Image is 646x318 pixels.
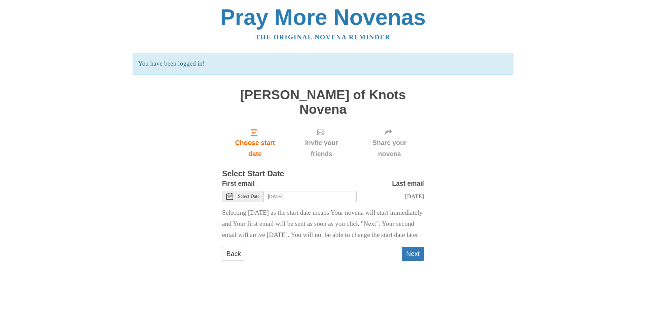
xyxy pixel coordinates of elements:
[222,170,424,178] h3: Select Start Date
[405,193,424,200] span: [DATE]
[222,123,288,163] a: Choose start date
[288,123,355,163] div: Click "Next" to confirm your start date first.
[355,123,424,163] div: Click "Next" to confirm your start date first.
[222,88,424,116] h1: [PERSON_NAME] of Knots Novena
[295,137,348,160] span: Invite your friends
[238,194,259,199] span: Select Date
[222,207,424,241] p: Selecting [DATE] as the start date means Your novena will start immediately and Your first email ...
[220,5,426,30] a: Pray More Novenas
[402,247,424,261] button: Next
[256,34,391,41] a: The original novena reminder
[222,178,255,189] label: First email
[133,53,513,75] p: You have been logged in!
[362,137,417,160] span: Share your novena
[264,191,357,202] input: Use the arrow keys to pick a date
[229,137,281,160] span: Choose start date
[392,178,424,189] label: Last email
[222,247,245,261] a: Back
